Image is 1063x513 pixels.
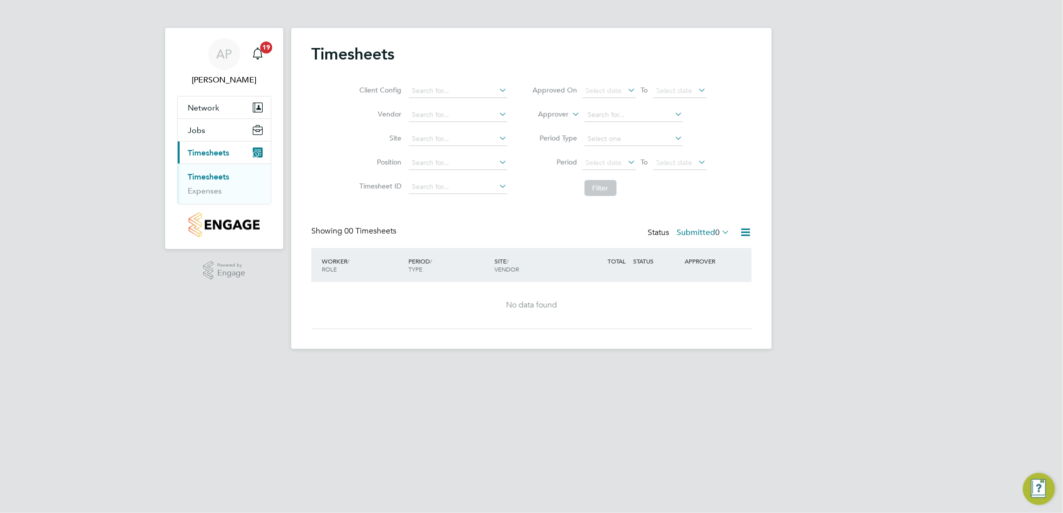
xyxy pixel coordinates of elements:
input: Select one [585,132,683,146]
span: / [430,257,432,265]
a: Timesheets [188,172,229,181]
div: Showing [311,226,398,236]
span: Select date [586,86,622,95]
span: Jobs [188,125,205,135]
span: TOTAL [608,257,626,265]
input: Search for... [585,108,683,122]
span: 19 [260,41,272,53]
span: AP [217,47,232,60]
input: Search for... [409,108,507,122]
span: 00 Timesheets [344,226,396,236]
a: Go to home page [177,212,271,237]
span: To [638,83,651,96]
span: Network [188,103,219,112]
button: Engage Resource Center [1023,473,1055,505]
span: ROLE [322,265,337,273]
span: Powered by [217,261,245,269]
label: Position [357,157,402,166]
span: Select date [657,158,693,167]
a: Expenses [188,186,222,195]
button: Network [178,96,271,118]
div: SITE [492,252,579,278]
a: Powered byEngage [203,261,246,280]
label: Site [357,133,402,142]
span: / [507,257,509,265]
a: 19 [248,38,268,70]
input: Search for... [409,156,507,170]
input: Search for... [409,132,507,146]
div: APPROVER [683,252,735,270]
span: / [347,257,349,265]
a: AP[PERSON_NAME] [177,38,271,86]
label: Approved On [533,85,578,94]
span: Andy Pearce [177,74,271,86]
span: VENDOR [495,265,519,273]
span: To [638,155,651,168]
label: Vendor [357,109,402,118]
div: Status [648,226,732,240]
input: Search for... [409,84,507,98]
span: TYPE [408,265,422,273]
label: Submitted [677,227,730,237]
span: 0 [715,227,720,237]
div: No data found [321,300,742,310]
div: PERIOD [406,252,492,278]
h2: Timesheets [311,44,394,64]
button: Timesheets [178,141,271,163]
label: Approver [524,109,569,119]
nav: Main navigation [165,28,283,249]
label: Period [533,157,578,166]
div: WORKER [319,252,406,278]
span: Select date [657,86,693,95]
input: Search for... [409,180,507,194]
div: STATUS [631,252,683,270]
span: Timesheets [188,148,229,157]
span: Select date [586,158,622,167]
button: Filter [585,180,617,196]
label: Timesheet ID [357,181,402,190]
label: Client Config [357,85,402,94]
span: Engage [217,269,245,277]
label: Period Type [533,133,578,142]
button: Jobs [178,119,271,141]
img: countryside-properties-logo-retina.png [189,212,259,237]
div: Timesheets [178,163,271,204]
